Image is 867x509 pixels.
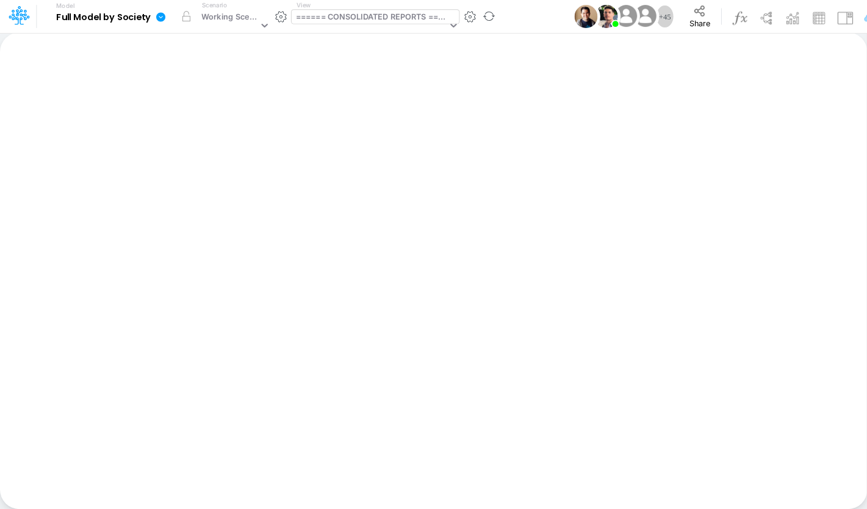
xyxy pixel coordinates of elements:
[658,13,671,21] span: + 45
[574,5,597,28] img: User Image Icon
[631,2,659,30] img: User Image Icon
[297,1,311,10] label: View
[678,1,720,32] button: Share
[201,11,258,25] div: Working Scenario
[689,18,710,27] span: Share
[296,11,447,25] div: ====== CONSOLIDATED REPORTS ======
[202,1,227,10] label: Scenario
[56,12,151,23] b: Full Model by Society
[595,5,618,28] img: User Image Icon
[56,2,74,10] label: Model
[612,2,639,30] img: User Image Icon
